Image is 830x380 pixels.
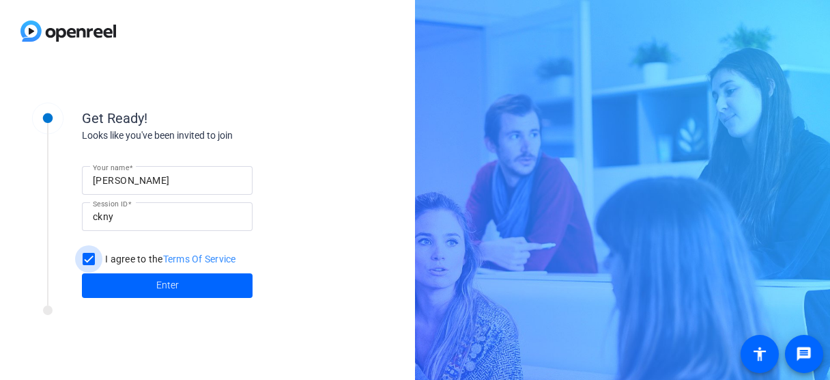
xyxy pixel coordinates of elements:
mat-icon: accessibility [752,346,768,362]
label: I agree to the [102,252,236,266]
a: Terms Of Service [163,254,236,264]
mat-label: Session ID [93,200,128,208]
div: Get Ready! [82,108,355,128]
span: Enter [156,278,179,293]
div: Looks like you've been invited to join [82,128,355,143]
button: Enter [82,273,253,298]
mat-icon: message [796,346,812,362]
mat-label: Your name [93,163,129,172]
